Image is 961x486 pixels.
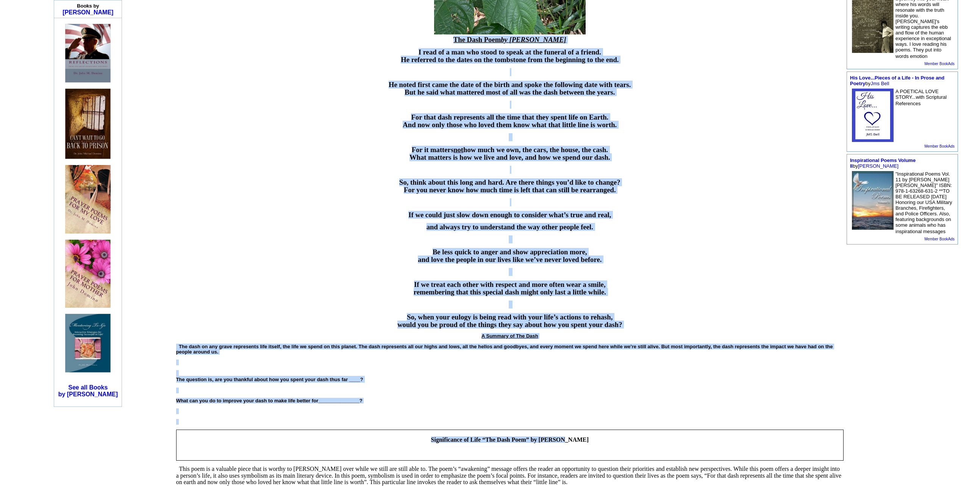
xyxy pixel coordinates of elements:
[895,89,947,106] font: A POETICAL LOVE STORY...with Scriptural References
[401,48,619,64] span: I read of a man who stood to speak at the funeral of a friend. He referred to the dates on the to...
[453,36,566,44] span: The Dash Poem
[65,240,111,308] img: 51699.jpg
[403,113,617,129] span: For that dash represents all the time that they spent life on Earth. And now only those who loved...
[852,89,894,142] img: 66338.jpg
[176,466,842,485] span: This poem is a valuable piece that is worthy to [PERSON_NAME] over while we still are still able ...
[431,436,589,443] span: Significance of Life “The Dash Poem” by [PERSON_NAME]
[176,398,363,403] span: What can you do to improve your dash to make life better for_______________?
[389,81,631,96] span: He noted first came the date of the birth and spoke the following date with tears. But he said wh...
[925,144,955,148] a: Member BookAds
[58,384,118,397] b: See all Books by [PERSON_NAME]
[65,314,111,372] img: 30082.jpg
[65,234,66,237] img: shim.gif
[850,75,944,86] font: by
[850,157,916,169] a: Inspirational Poems Volume II
[88,20,88,23] img: shim.gif
[850,157,916,169] font: by
[65,165,111,234] img: 59102.jpg
[176,344,833,355] span: The dash on any grave represents life itself, the life we spend on this planet. The dash represen...
[895,171,952,234] font: "Inspirational Poems Vol. 11 by [PERSON_NAME] [PERSON_NAME]" ISBN: 978-1-63268-631-2 **TO BE RELE...
[65,83,66,86] img: shim.gif
[65,89,111,159] img: 15943.jpg
[63,9,113,16] a: [PERSON_NAME]
[481,333,538,339] span: A Summary of The Dash
[58,384,118,397] a: See all Booksby [PERSON_NAME]
[925,62,955,66] a: Member BookAds
[409,146,610,161] span: For it matters how much we own, the cars, the house, the cash. What matters is how we live and lo...
[453,146,463,154] u: not
[65,159,66,163] img: shim.gif
[77,3,99,9] b: Books by
[501,36,566,44] i: by [PERSON_NAME]
[852,171,894,230] img: 62959.jpg
[414,280,606,296] span: If we treat each other with respect and more often wear a smile, remembering that this special da...
[870,81,889,86] a: Jms Bell
[65,308,66,312] img: shim.gif
[418,248,602,263] span: Be less quick to anger and show appreciation more, and love the people in our lives like we’ve ne...
[925,237,955,241] a: Member BookAds
[408,211,611,219] span: If we could just slow down enough to consider what’s true and real,
[858,163,898,169] a: [PERSON_NAME]
[88,20,89,23] img: shim.gif
[399,178,620,194] span: So, think about this long and hard. Are there things you’d like to change? For you never know how...
[427,223,593,231] span: and always try to understand the way other people feel.
[397,313,622,329] span: So, when your eulogy is being read with your life’s actions to rehash, would you be proud of the ...
[176,377,363,382] span: The question is, are you thankful about how you spent your dash thus far ____?
[65,24,111,83] img: 56276.jpg
[65,372,66,376] img: shim.gif
[850,75,944,86] a: His Love...Pieces of a Life - In Prose and Poetry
